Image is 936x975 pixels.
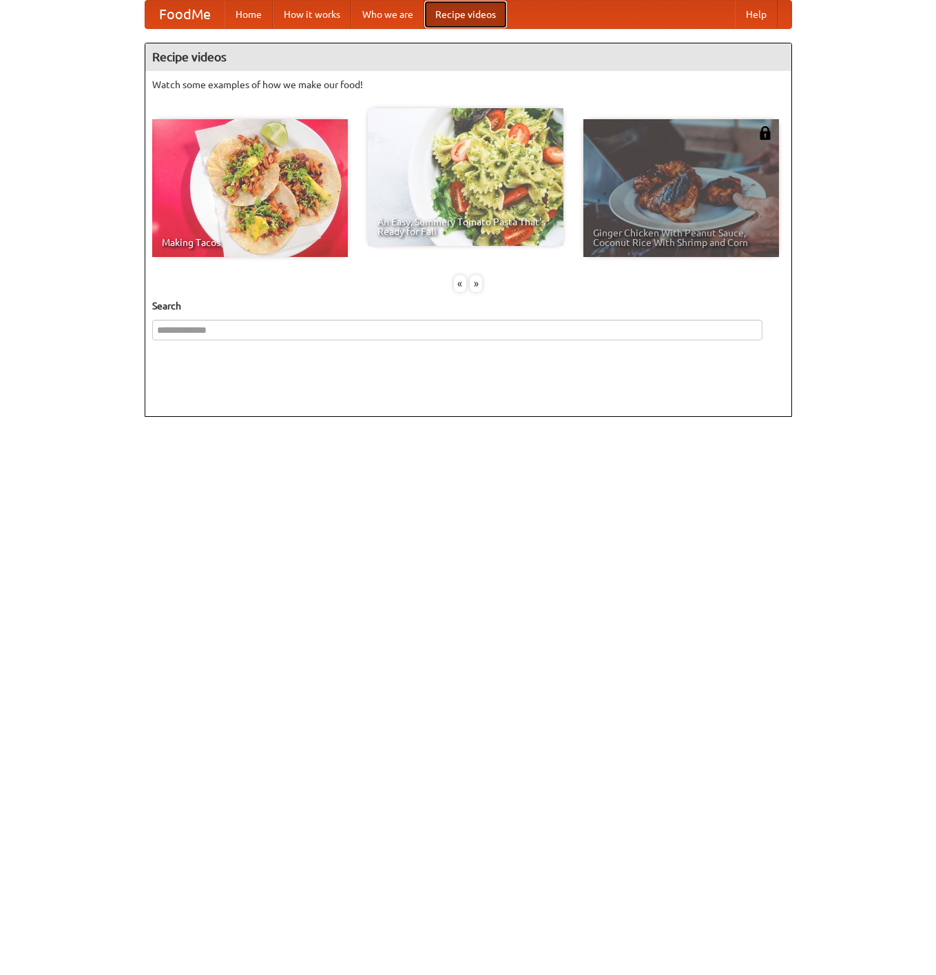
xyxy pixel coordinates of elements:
h4: Recipe videos [145,43,791,71]
a: Help [735,1,778,28]
div: » [470,275,482,292]
a: FoodMe [145,1,225,28]
p: Watch some examples of how we make our food! [152,78,784,92]
img: 483408.png [758,126,772,140]
a: Who we are [351,1,424,28]
span: An Easy, Summery Tomato Pasta That's Ready for Fall [377,217,554,236]
h5: Search [152,299,784,313]
span: Making Tacos [162,238,338,247]
a: Recipe videos [424,1,507,28]
div: « [454,275,466,292]
a: How it works [273,1,351,28]
a: Making Tacos [152,119,348,257]
a: An Easy, Summery Tomato Pasta That's Ready for Fall [368,108,563,246]
a: Home [225,1,273,28]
